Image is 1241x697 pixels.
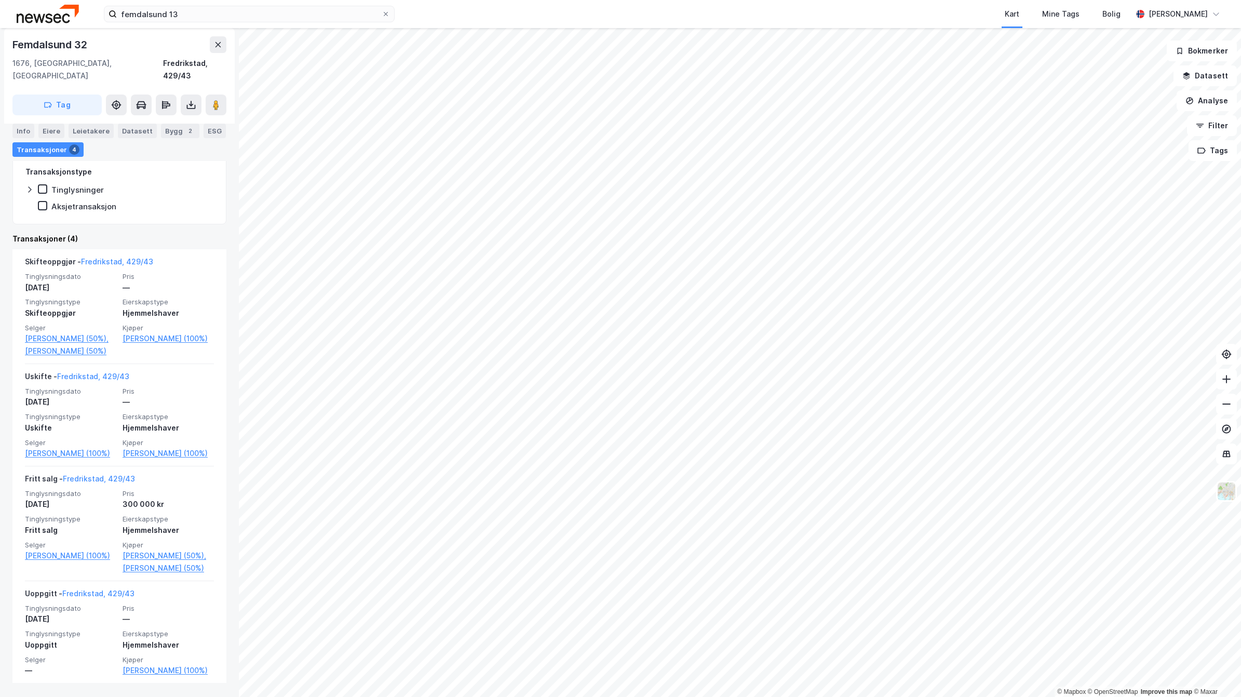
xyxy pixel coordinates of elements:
a: [PERSON_NAME] (50%), [123,549,214,562]
img: newsec-logo.f6e21ccffca1b3a03d2d.png [17,5,79,23]
button: Analyse [1177,90,1237,111]
div: ESG [204,124,226,138]
div: Uoppgitt - [25,587,134,604]
div: Leietakere [69,124,114,138]
span: Pris [123,272,214,281]
span: Tinglysningsdato [25,489,116,498]
a: Fredrikstad, 429/43 [81,257,153,266]
a: Fredrikstad, 429/43 [63,474,135,483]
div: [PERSON_NAME] [1149,8,1208,20]
div: Hjemmelshaver [123,639,214,651]
span: Eierskapstype [123,298,214,306]
a: [PERSON_NAME] (100%) [123,447,214,460]
img: Z [1217,481,1236,501]
button: Tag [12,95,102,115]
div: [DATE] [25,498,116,511]
button: Tags [1189,140,1237,161]
span: Tinglysningstype [25,515,116,524]
span: Eierskapstype [123,629,214,638]
div: Kart [1005,8,1019,20]
div: Hjemmelshaver [123,307,214,319]
span: Eierskapstype [123,515,214,524]
div: Info [12,124,34,138]
span: Kjøper [123,655,214,664]
a: [PERSON_NAME] (100%) [25,549,116,562]
a: [PERSON_NAME] (50%) [25,345,116,357]
div: — [25,664,116,677]
div: Uskifte [25,422,116,434]
div: Transaksjoner (4) [12,233,226,245]
div: Hjemmelshaver [123,422,214,434]
span: Pris [123,387,214,396]
div: Fritt salg [25,524,116,537]
span: Tinglysningstype [25,298,116,306]
input: Søk på adresse, matrikkel, gårdeiere, leietakere eller personer [117,6,382,22]
span: Pris [123,604,214,613]
div: Kontrollprogram for chat [1189,647,1241,697]
span: Kjøper [123,541,214,549]
div: [DATE] [25,613,116,625]
a: OpenStreetMap [1088,688,1138,695]
div: Tinglysninger [51,185,104,195]
div: Transaksjonstype [25,166,92,178]
span: Selger [25,324,116,332]
div: — [123,613,214,625]
span: Pris [123,489,214,498]
a: Improve this map [1141,688,1192,695]
iframe: Chat Widget [1189,647,1241,697]
div: Mine Tags [1042,8,1080,20]
div: Uskifte - [25,370,129,387]
a: Fredrikstad, 429/43 [62,589,134,598]
div: [DATE] [25,396,116,408]
div: 1676, [GEOGRAPHIC_DATA], [GEOGRAPHIC_DATA] [12,57,163,82]
div: Uoppgitt [25,639,116,651]
a: [PERSON_NAME] (50%), [25,332,116,345]
div: Aksjetransaksjon [51,202,116,211]
button: Bokmerker [1167,41,1237,61]
span: Tinglysningsdato [25,604,116,613]
span: Tinglysningsdato [25,387,116,396]
div: Fredrikstad, 429/43 [163,57,226,82]
div: [DATE] [25,282,116,294]
span: Selger [25,438,116,447]
button: Filter [1187,115,1237,136]
div: Bygg [161,124,199,138]
span: Tinglysningstype [25,629,116,638]
div: Femdalsund 32 [12,36,89,53]
span: Tinglysningstype [25,412,116,421]
div: 4 [69,144,79,155]
span: Tinglysningsdato [25,272,116,281]
div: Datasett [118,124,157,138]
div: 2 [185,126,195,136]
span: Kjøper [123,324,214,332]
div: Bolig [1102,8,1121,20]
span: Kjøper [123,438,214,447]
div: Eiere [38,124,64,138]
div: Skifteoppgjør [25,307,116,319]
span: Selger [25,541,116,549]
div: — [123,396,214,408]
a: [PERSON_NAME] (100%) [123,332,214,345]
div: Transaksjoner [12,142,84,157]
div: Hjemmelshaver [123,524,214,537]
span: Selger [25,655,116,664]
a: Fredrikstad, 429/43 [57,372,129,381]
button: Datasett [1173,65,1237,86]
a: [PERSON_NAME] (100%) [25,447,116,460]
a: Mapbox [1057,688,1086,695]
div: 300 000 kr [123,498,214,511]
a: [PERSON_NAME] (50%) [123,562,214,574]
span: Eierskapstype [123,412,214,421]
div: Skifteoppgjør - [25,256,153,272]
div: Fritt salg - [25,473,135,489]
div: — [123,282,214,294]
a: [PERSON_NAME] (100%) [123,664,214,677]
